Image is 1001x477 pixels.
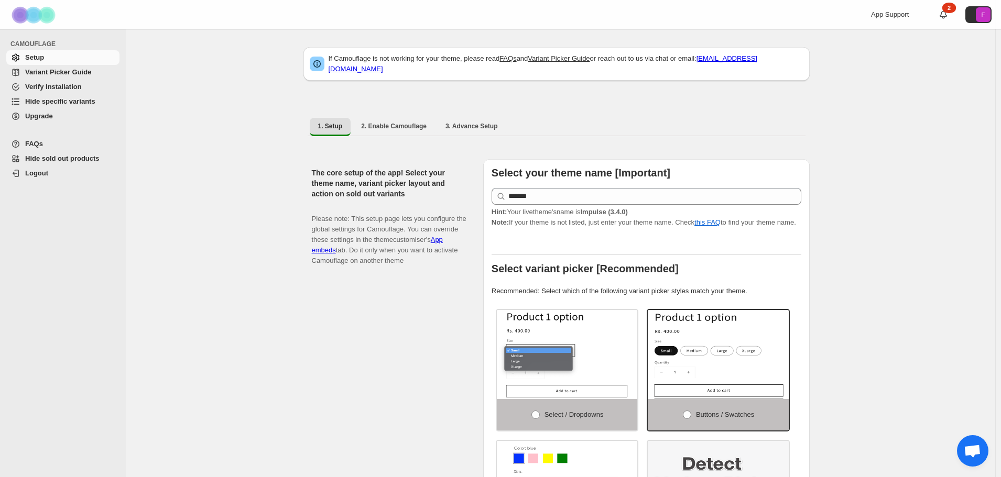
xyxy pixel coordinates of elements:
[982,12,985,18] text: F
[445,122,498,130] span: 3. Advance Setup
[965,6,992,23] button: Avatar with initials F
[492,286,801,296] p: Recommended: Select which of the following variant picker styles match your theme.
[580,208,627,216] strong: Impulse (3.4.0)
[6,151,119,166] a: Hide sold out products
[694,218,721,226] a: this FAQ
[318,122,343,130] span: 1. Setup
[25,97,95,105] span: Hide specific variants
[492,208,628,216] span: Your live theme's name is
[942,3,956,13] div: 2
[329,53,803,74] p: If Camouflage is not working for your theme, please read and or reach out to us via chat or email:
[6,65,119,80] a: Variant Picker Guide
[8,1,61,29] img: Camouflage
[545,411,604,418] span: Select / Dropdowns
[497,310,638,399] img: Select / Dropdowns
[492,218,509,226] strong: Note:
[25,112,53,120] span: Upgrade
[6,137,119,151] a: FAQs
[6,94,119,109] a: Hide specific variants
[312,168,466,199] h2: The core setup of the app! Select your theme name, variant picker layout and action on sold out v...
[6,109,119,124] a: Upgrade
[6,50,119,65] a: Setup
[976,7,991,22] span: Avatar with initials F
[25,140,43,148] span: FAQs
[492,263,679,274] b: Select variant picker [Recommended]
[871,10,909,18] span: App Support
[6,166,119,181] a: Logout
[696,411,754,418] span: Buttons / Swatches
[938,9,949,20] a: 2
[492,167,670,179] b: Select your theme name [Important]
[25,68,91,76] span: Variant Picker Guide
[312,203,466,266] p: Please note: This setup page lets you configure the global settings for Camouflage. You can overr...
[25,169,48,177] span: Logout
[957,435,988,467] a: Open chat
[499,54,517,62] a: FAQs
[648,310,789,399] img: Buttons / Swatches
[361,122,427,130] span: 2. Enable Camouflage
[25,53,44,61] span: Setup
[25,154,100,162] span: Hide sold out products
[528,54,590,62] a: Variant Picker Guide
[10,40,121,48] span: CAMOUFLAGE
[6,80,119,94] a: Verify Installation
[492,207,801,228] p: If your theme is not listed, just enter your theme name. Check to find your theme name.
[492,208,507,216] strong: Hint:
[25,83,82,91] span: Verify Installation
